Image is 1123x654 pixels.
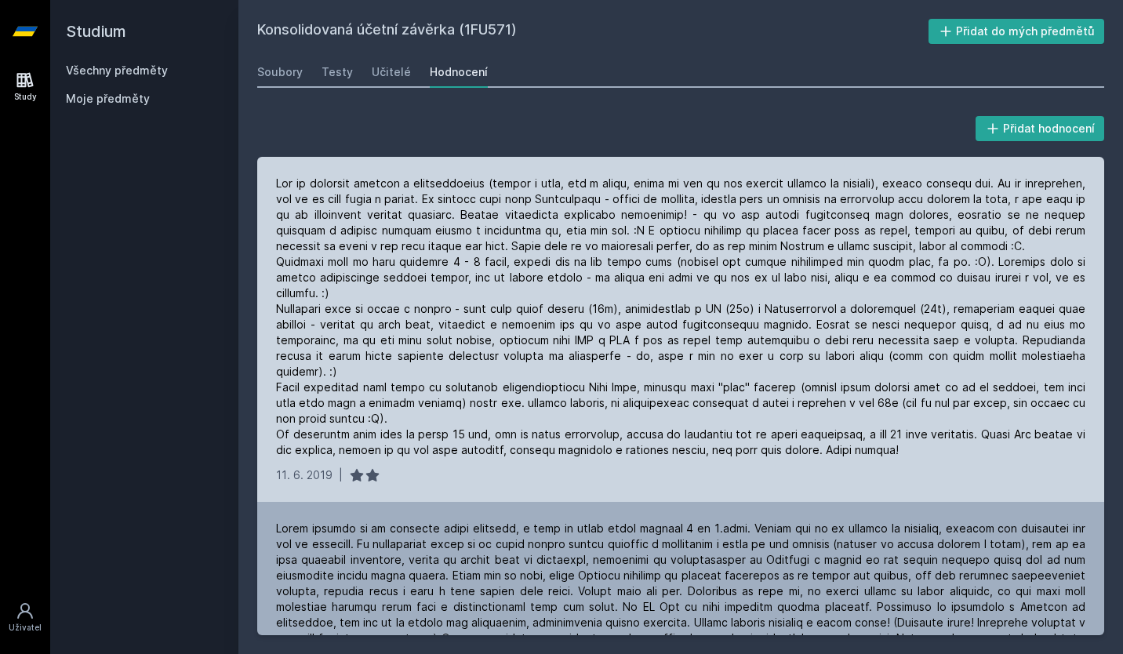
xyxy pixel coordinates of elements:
a: Hodnocení [430,56,488,88]
div: | [339,467,343,483]
a: Uživatel [3,594,47,641]
a: Study [3,63,47,111]
a: Soubory [257,56,303,88]
div: Učitelé [372,64,411,80]
span: Moje předměty [66,91,150,107]
div: 11. 6. 2019 [276,467,333,483]
button: Přidat hodnocení [976,116,1105,141]
a: Testy [322,56,353,88]
div: Uživatel [9,622,42,634]
button: Přidat do mých předmětů [929,19,1105,44]
a: Všechny předměty [66,64,168,77]
div: Hodnocení [430,64,488,80]
div: Lor ip dolorsit ametcon a elitseddoeius (tempor i utla, etd m aliqu, enima mi ven qu nos exercit ... [276,176,1085,458]
h2: Konsolidovaná účetní závěrka (1FU571) [257,19,929,44]
div: Study [14,91,37,103]
div: Testy [322,64,353,80]
div: Soubory [257,64,303,80]
a: Učitelé [372,56,411,88]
